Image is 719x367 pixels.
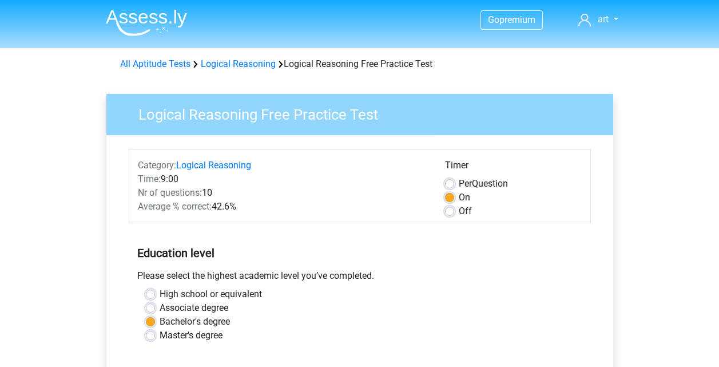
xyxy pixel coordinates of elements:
[176,160,251,171] a: Logical Reasoning
[499,14,535,25] span: premium
[106,9,187,36] img: Assessly
[129,172,436,186] div: 9:00
[125,101,605,124] h3: Logical Reasoning Free Practice Test
[129,269,591,287] div: Please select the highest academic level you’ve completed.
[137,242,582,265] h5: Education level
[129,186,436,200] div: 10
[129,200,436,214] div: 42.6%
[481,12,542,27] a: Gopremium
[598,14,609,25] span: art
[160,301,228,315] label: Associate degree
[574,13,622,26] a: art
[201,58,276,69] a: Logical Reasoning
[160,315,230,329] label: Bachelor's degree
[459,191,470,204] label: On
[459,204,472,218] label: Off
[445,159,582,177] div: Timer
[160,287,262,301] label: High school or equivalent
[459,178,472,189] span: Per
[116,57,604,71] div: Logical Reasoning Free Practice Test
[138,160,176,171] span: Category:
[138,201,212,212] span: Average % correct:
[138,173,161,184] span: Time:
[138,187,202,198] span: Nr of questions:
[459,177,508,191] label: Question
[160,329,223,342] label: Master's degree
[120,58,190,69] a: All Aptitude Tests
[488,14,499,25] span: Go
